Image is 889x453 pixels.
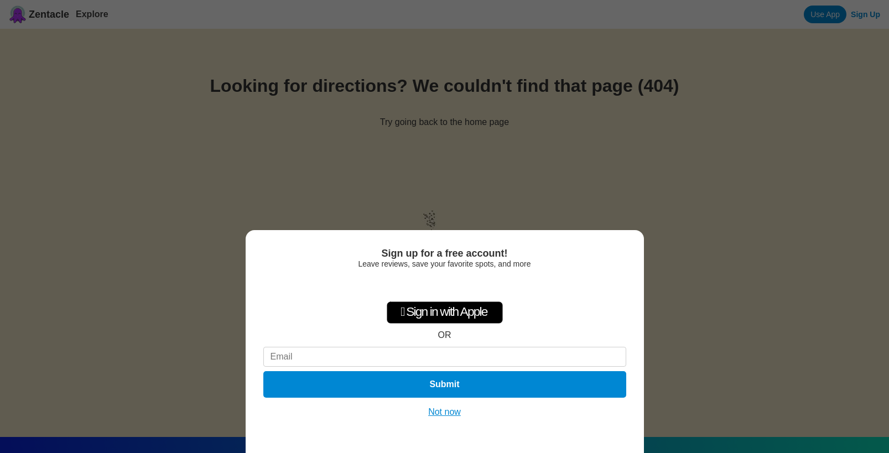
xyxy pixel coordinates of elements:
div: Leave reviews, save your favorite spots, and more [263,259,626,268]
div: Sign up for a free account! [263,248,626,259]
button: Submit [263,371,626,398]
button: Not now [425,407,464,418]
div: Sign in with Apple [387,301,503,324]
iframe: Sign in with Google Button [388,274,501,298]
div: OR [438,330,451,340]
input: Email [263,347,626,367]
